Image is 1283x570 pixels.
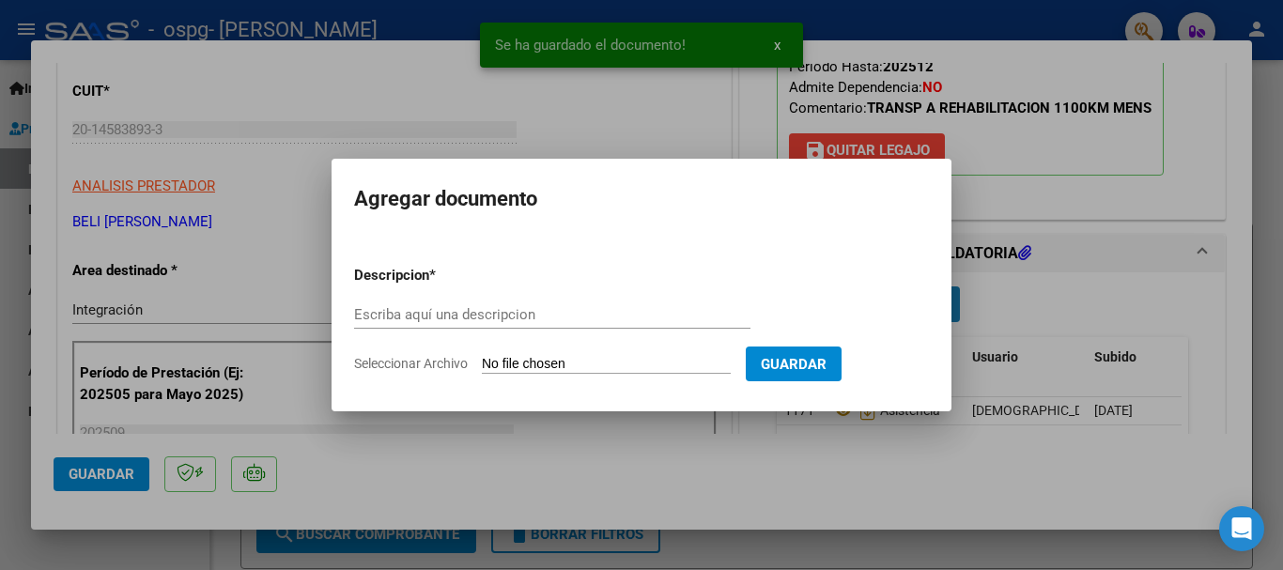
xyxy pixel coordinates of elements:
h2: Agregar documento [354,181,929,217]
p: Descripcion [354,265,527,286]
span: Seleccionar Archivo [354,356,468,371]
div: Open Intercom Messenger [1219,506,1264,551]
span: Guardar [761,356,827,373]
button: Guardar [746,347,842,381]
